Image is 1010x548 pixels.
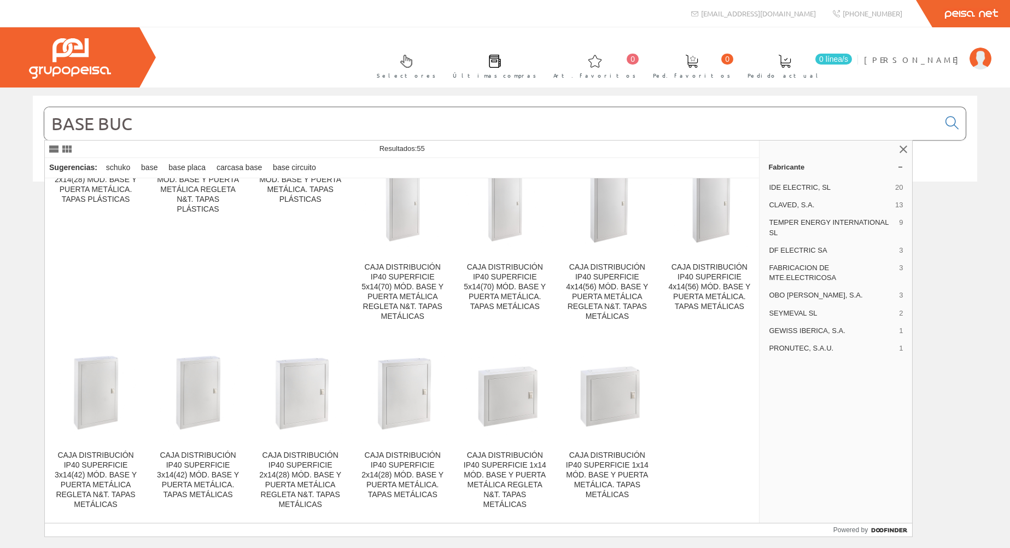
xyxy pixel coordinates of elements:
[258,155,342,205] div: CAJA DISTRIBUCIÓN IP40 SUPERFICIE 1x14 MÓD. BASE Y PUERTA METÁLICA. TAPAS PLÁSTICAS
[147,335,249,522] a: CAJA DISTRIBUCIÓN IP40 SUPERFICIE 3x14(42) MÓD. BASE Y PUERTA METÁLICA. TAPAS METÁLICAS CAJA DIST...
[895,183,903,193] span: 20
[843,9,902,18] span: [PHONE_NUMBER]
[721,54,733,65] span: 0
[667,263,751,312] div: CAJA DISTRIBUCIÓN IP40 SUPERFICIE 4x14(56) MÓD. BASE Y PUERTA METÁLICA. TAPAS METÁLICAS
[45,335,147,522] a: CAJA DISTRIBUCIÓN IP40 SUPERFICIE 3x14(42) MÓD. BASE Y PUERTA METÁLICA REGLETA N&T. TAPAS METÁLIC...
[463,451,547,510] div: CAJA DISTRIBUCIÓN IP40 SUPERFICIE 1x14 MÓD. BASE Y PUERTA METÁLICA REGLETA N&T. TAPAS METÁLICAS
[769,326,895,336] span: GEWISS IBERICA, S.A.
[769,218,895,237] span: TEMPER ENERGY INTERNATIONAL SL
[156,351,240,435] img: CAJA DISTRIBUCIÓN IP40 SUPERFICIE 3x14(42) MÓD. BASE Y PUERTA METÁLICA. TAPAS METÁLICAS
[102,158,135,178] div: schuko
[463,351,547,435] img: CAJA DISTRIBUCIÓN IP40 SUPERFICIE 1x14 MÓD. BASE Y PUERTA METÁLICA REGLETA N&T. TAPAS METÁLICAS
[377,70,436,81] span: Selectores
[366,45,441,85] a: Selectores
[899,290,903,300] span: 3
[137,158,162,178] div: base
[268,158,320,178] div: base circuito
[864,45,991,56] a: [PERSON_NAME]
[701,9,816,18] span: [EMAIL_ADDRESS][DOMAIN_NAME]
[249,335,351,522] a: CAJA DISTRIBUCIÓN IP40 SUPERFICIE 2x14(28) MÓD. BASE Y PUERTA METÁLICA REGLETA N&T. TAPAS METÁLIC...
[352,335,453,522] a: CAJA DISTRIBUCIÓN IP40 SUPERFICIE 2x14(28) MÓD. BASE Y PUERTA METÁLICA. TAPAS METÁLICAS CAJA DIST...
[565,451,649,500] div: CAJA DISTRIBUCIÓN IP40 SUPERFICIE 1x14 MÓD. BASE Y PUERTA METÁLICA. TAPAS METÁLICAS
[565,162,649,247] img: CAJA DISTRIBUCIÓN IP40 SUPERFICIE 4x14(56) MÓD. BASE Y PUERTA METÁLICA REGLETA N&T. TAPAS METÁLICAS
[899,326,903,336] span: 1
[899,343,903,353] span: 1
[454,335,556,522] a: CAJA DISTRIBUCIÓN IP40 SUPERFICIE 1x14 MÓD. BASE Y PUERTA METÁLICA REGLETA N&T. TAPAS METÁLICAS C...
[463,263,547,312] div: CAJA DISTRIBUCIÓN IP40 SUPERFICIE 5x14(70) MÓD. BASE Y PUERTA METÁLICA. TAPAS METÁLICAS
[360,351,445,435] img: CAJA DISTRIBUCIÓN IP40 SUPERFICIE 2x14(28) MÓD. BASE Y PUERTA METÁLICA. TAPAS METÁLICAS
[54,451,138,510] div: CAJA DISTRIBUCIÓN IP40 SUPERFICIE 3x14(42) MÓD. BASE Y PUERTA METÁLICA REGLETA N&T. TAPAS METÁLICAS
[360,263,445,322] div: CAJA DISTRIBUCIÓN IP40 SUPERFICIE 5x14(70) MÓD. BASE Y PUERTA METÁLICA REGLETA N&T. TAPAS METÁLICAS
[463,162,547,247] img: CAJA DISTRIBUCIÓN IP40 SUPERFICIE 5x14(70) MÓD. BASE Y PUERTA METÁLICA. TAPAS METÁLICAS
[54,351,138,435] img: CAJA DISTRIBUCIÓN IP40 SUPERFICIE 3x14(42) MÓD. BASE Y PUERTA METÁLICA REGLETA N&T. TAPAS METÁLICAS
[565,263,649,322] div: CAJA DISTRIBUCIÓN IP40 SUPERFICIE 4x14(56) MÓD. BASE Y PUERTA METÁLICA REGLETA N&T. TAPAS METÁLICAS
[769,290,895,300] span: OBO [PERSON_NAME], S.A.
[864,54,964,65] span: [PERSON_NAME]
[833,525,868,535] span: Powered by
[45,147,147,334] a: CAJA DISTRIBUCIÓN IP40 SUPERFICIE 2x14(28) MÓD. BASE Y PUERTA METÁLICA. TAPAS PLÁSTICAS
[553,70,636,81] span: Art. favoritos
[556,147,658,334] a: CAJA DISTRIBUCIÓN IP40 SUPERFICIE 4x14(56) MÓD. BASE Y PUERTA METÁLICA REGLETA N&T. TAPAS METÁLIC...
[748,70,822,81] span: Pedido actual
[417,144,424,153] span: 55
[29,38,111,79] img: Grupo Peisa
[899,246,903,255] span: 3
[164,158,210,178] div: base placa
[33,195,977,205] div: © Grupo Peisa
[565,351,649,435] img: CAJA DISTRIBUCIÓN IP40 SUPERFICIE 1x14 MÓD. BASE Y PUERTA METÁLICA. TAPAS METÁLICAS
[54,155,138,205] div: CAJA DISTRIBUCIÓN IP40 SUPERFICIE 2x14(28) MÓD. BASE Y PUERTA METÁLICA. TAPAS PLÁSTICAS
[769,263,895,283] span: FABRICACION DE MTE.ELECTRICOSA
[899,263,903,283] span: 3
[833,523,913,537] a: Powered by
[769,343,895,353] span: PRONUTEC, S.A.U.
[156,155,240,214] div: CAJA DISTRIBUCIÓN IP40 SUPERFICIE 1x14 MÓD. BASE Y PUERTA METÁLICA REGLETA N&T. TAPAS PLÁSTICAS
[454,147,556,334] a: CAJA DISTRIBUCIÓN IP40 SUPERFICIE 5x14(70) MÓD. BASE Y PUERTA METÁLICA. TAPAS METÁLICAS CAJA DIST...
[258,351,342,435] img: CAJA DISTRIBUCIÓN IP40 SUPERFICIE 2x14(28) MÓD. BASE Y PUERTA METÁLICA REGLETA N&T. TAPAS METÁLICAS
[212,158,266,178] div: carcasa base
[769,183,891,193] span: IDE ELECTRIC, SL
[815,54,852,65] span: 0 línea/s
[627,54,639,65] span: 0
[360,451,445,500] div: CAJA DISTRIBUCIÓN IP40 SUPERFICIE 2x14(28) MÓD. BASE Y PUERTA METÁLICA. TAPAS METÁLICAS
[556,335,658,522] a: CAJA DISTRIBUCIÓN IP40 SUPERFICIE 1x14 MÓD. BASE Y PUERTA METÁLICA. TAPAS METÁLICAS CAJA DISTRIBU...
[147,147,249,334] a: CAJA DISTRIBUCIÓN IP40 SUPERFICIE 1x14 MÓD. BASE Y PUERTA METÁLICA REGLETA N&T. TAPAS PLÁSTICAS
[653,70,731,81] span: Ped. favoritos
[895,200,903,210] span: 13
[899,218,903,237] span: 9
[156,451,240,500] div: CAJA DISTRIBUCIÓN IP40 SUPERFICIE 3x14(42) MÓD. BASE Y PUERTA METÁLICA. TAPAS METÁLICAS
[442,45,542,85] a: Últimas compras
[658,147,760,334] a: CAJA DISTRIBUCIÓN IP40 SUPERFICIE 4x14(56) MÓD. BASE Y PUERTA METÁLICA. TAPAS METÁLICAS CAJA DIST...
[360,162,445,247] img: CAJA DISTRIBUCIÓN IP40 SUPERFICIE 5x14(70) MÓD. BASE Y PUERTA METÁLICA REGLETA N&T. TAPAS METÁLICAS
[667,162,751,247] img: CAJA DISTRIBUCIÓN IP40 SUPERFICIE 4x14(56) MÓD. BASE Y PUERTA METÁLICA. TAPAS METÁLICAS
[352,147,453,334] a: CAJA DISTRIBUCIÓN IP40 SUPERFICIE 5x14(70) MÓD. BASE Y PUERTA METÁLICA REGLETA N&T. TAPAS METÁLIC...
[769,308,895,318] span: SEYMEVAL SL
[249,147,351,334] a: CAJA DISTRIBUCIÓN IP40 SUPERFICIE 1x14 MÓD. BASE Y PUERTA METÁLICA. TAPAS PLÁSTICAS
[769,246,895,255] span: DF ELECTRIC SA
[258,451,342,510] div: CAJA DISTRIBUCIÓN IP40 SUPERFICIE 2x14(28) MÓD. BASE Y PUERTA METÁLICA REGLETA N&T. TAPAS METÁLICAS
[769,200,891,210] span: CLAVED, S.A.
[44,107,939,140] input: Buscar...
[453,70,536,81] span: Últimas compras
[760,158,912,176] a: Fabricante
[45,160,100,176] div: Sugerencias:
[899,308,903,318] span: 2
[380,144,425,153] span: Resultados:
